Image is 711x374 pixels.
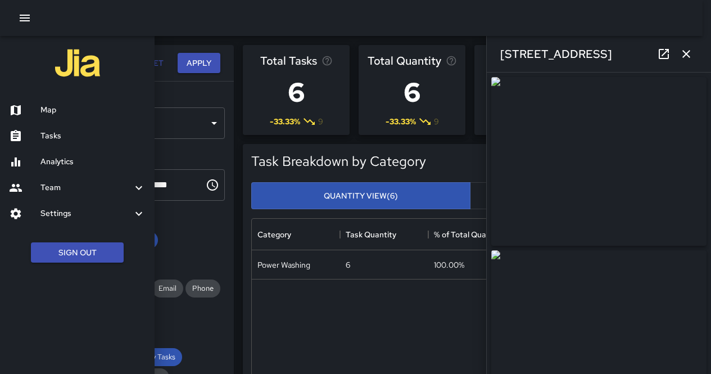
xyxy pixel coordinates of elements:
h6: Settings [40,208,132,220]
h6: Team [40,182,132,194]
h6: Analytics [40,156,146,168]
img: jia-logo [55,40,100,85]
h6: Map [40,104,146,116]
button: Sign Out [31,242,124,263]
h6: Tasks [40,130,146,142]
